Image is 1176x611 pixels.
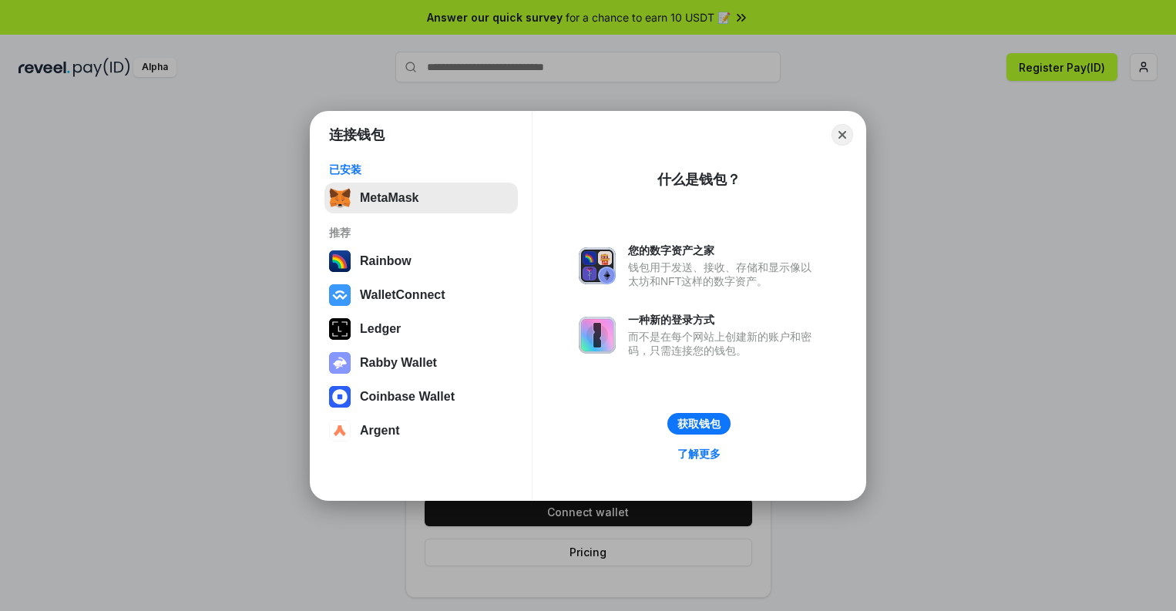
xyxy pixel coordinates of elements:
img: svg+xml,%3Csvg%20width%3D%2228%22%20height%3D%2228%22%20viewBox%3D%220%200%2028%2028%22%20fill%3D... [329,386,351,408]
img: svg+xml,%3Csvg%20width%3D%2228%22%20height%3D%2228%22%20viewBox%3D%220%200%2028%2028%22%20fill%3D... [329,420,351,441]
div: 了解更多 [677,447,721,461]
button: 获取钱包 [667,413,731,435]
div: MetaMask [360,191,418,205]
button: Rainbow [324,246,518,277]
img: svg+xml,%3Csvg%20xmlns%3D%22http%3A%2F%2Fwww.w3.org%2F2000%2Fsvg%22%20fill%3D%22none%22%20viewBox... [579,247,616,284]
div: 推荐 [329,226,513,240]
button: Argent [324,415,518,446]
div: 而不是在每个网站上创建新的账户和密码，只需连接您的钱包。 [628,330,819,358]
img: svg+xml,%3Csvg%20xmlns%3D%22http%3A%2F%2Fwww.w3.org%2F2000%2Fsvg%22%20width%3D%2228%22%20height%3... [329,318,351,340]
img: svg+xml,%3Csvg%20xmlns%3D%22http%3A%2F%2Fwww.w3.org%2F2000%2Fsvg%22%20fill%3D%22none%22%20viewBox... [329,352,351,374]
div: Coinbase Wallet [360,390,455,404]
img: svg+xml,%3Csvg%20xmlns%3D%22http%3A%2F%2Fwww.w3.org%2F2000%2Fsvg%22%20fill%3D%22none%22%20viewBox... [579,317,616,354]
h1: 连接钱包 [329,126,385,144]
a: 了解更多 [668,444,730,464]
div: 什么是钱包？ [657,170,741,189]
div: 已安装 [329,163,513,176]
button: Close [832,124,853,146]
button: Coinbase Wallet [324,381,518,412]
img: svg+xml,%3Csvg%20fill%3D%22none%22%20height%3D%2233%22%20viewBox%3D%220%200%2035%2033%22%20width%... [329,187,351,209]
div: 钱包用于发送、接收、存储和显示像以太坊和NFT这样的数字资产。 [628,260,819,288]
button: MetaMask [324,183,518,213]
div: WalletConnect [360,288,445,302]
img: svg+xml,%3Csvg%20width%3D%2228%22%20height%3D%2228%22%20viewBox%3D%220%200%2028%2028%22%20fill%3D... [329,284,351,306]
div: Rabby Wallet [360,356,437,370]
div: 获取钱包 [677,417,721,431]
img: svg+xml,%3Csvg%20width%3D%22120%22%20height%3D%22120%22%20viewBox%3D%220%200%20120%20120%22%20fil... [329,250,351,272]
div: 您的数字资产之家 [628,243,819,257]
button: WalletConnect [324,280,518,311]
div: Argent [360,424,400,438]
div: Rainbow [360,254,412,268]
button: Rabby Wallet [324,347,518,378]
div: Ledger [360,322,401,336]
div: 一种新的登录方式 [628,313,819,327]
button: Ledger [324,314,518,344]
